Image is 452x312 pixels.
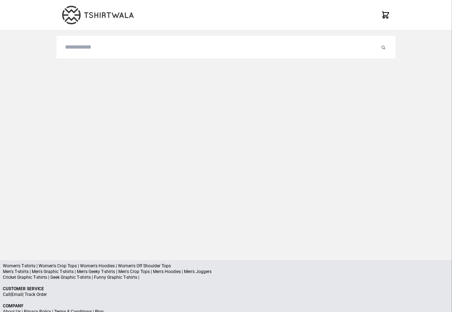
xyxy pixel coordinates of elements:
[3,269,449,274] p: Men's T-shirts | Men's Graphic T-shirts | Men's Geeky T-shirts | Men's Crop Tops | Men's Hoodies ...
[3,274,449,280] p: Cricket Graphic T-shirts | Geek Graphic T-shirts | Funny Graphic T-shirts |
[11,292,23,297] a: Email
[3,292,449,297] p: | |
[62,6,134,24] img: TW-LOGO-400-104.png
[3,263,449,269] p: Women's T-shirts | Women's Crop Tops | Women's Hoodies | Women's Off Shoulder Tops
[3,286,449,292] p: Customer Service
[25,292,47,297] a: Track Order
[380,43,387,51] button: Submit your search query.
[3,292,10,297] a: Call
[3,303,449,309] p: Company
